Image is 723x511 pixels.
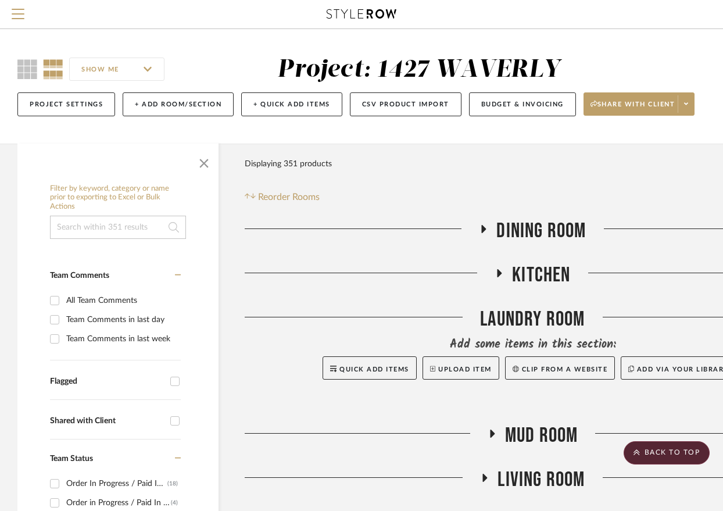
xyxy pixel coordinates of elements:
[50,377,164,387] div: Flagged
[241,92,342,116] button: + Quick Add Items
[350,92,461,116] button: CSV Product Import
[339,366,409,373] span: Quick Add Items
[66,474,167,493] div: Order In Progress / Paid In Full w/ Freight, No Balance due
[17,92,115,116] button: Project Settings
[50,416,164,426] div: Shared with Client
[497,467,585,492] span: Living Room
[66,310,178,329] div: Team Comments in last day
[496,219,586,244] span: Dining Room
[192,149,216,173] button: Close
[505,356,615,380] button: Clip from a website
[624,441,710,464] scroll-to-top-button: BACK TO TOP
[50,184,186,212] h6: Filter by keyword, category or name prior to exporting to Excel or Bulk Actions
[277,58,560,82] div: Project: 1427 WAVERLY
[50,216,186,239] input: Search within 351 results
[245,190,320,204] button: Reorder Rooms
[245,152,332,176] div: Displaying 351 products
[66,330,178,348] div: Team Comments in last week
[423,356,499,380] button: Upload Item
[584,92,695,116] button: Share with client
[469,92,576,116] button: Budget & Invoicing
[258,190,320,204] span: Reorder Rooms
[590,100,675,117] span: Share with client
[123,92,234,116] button: + Add Room/Section
[323,356,417,380] button: Quick Add Items
[512,263,570,288] span: Kitchen
[50,455,93,463] span: Team Status
[167,474,178,493] div: (18)
[50,271,109,280] span: Team Comments
[66,291,178,310] div: All Team Comments
[505,423,578,448] span: Mud Room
